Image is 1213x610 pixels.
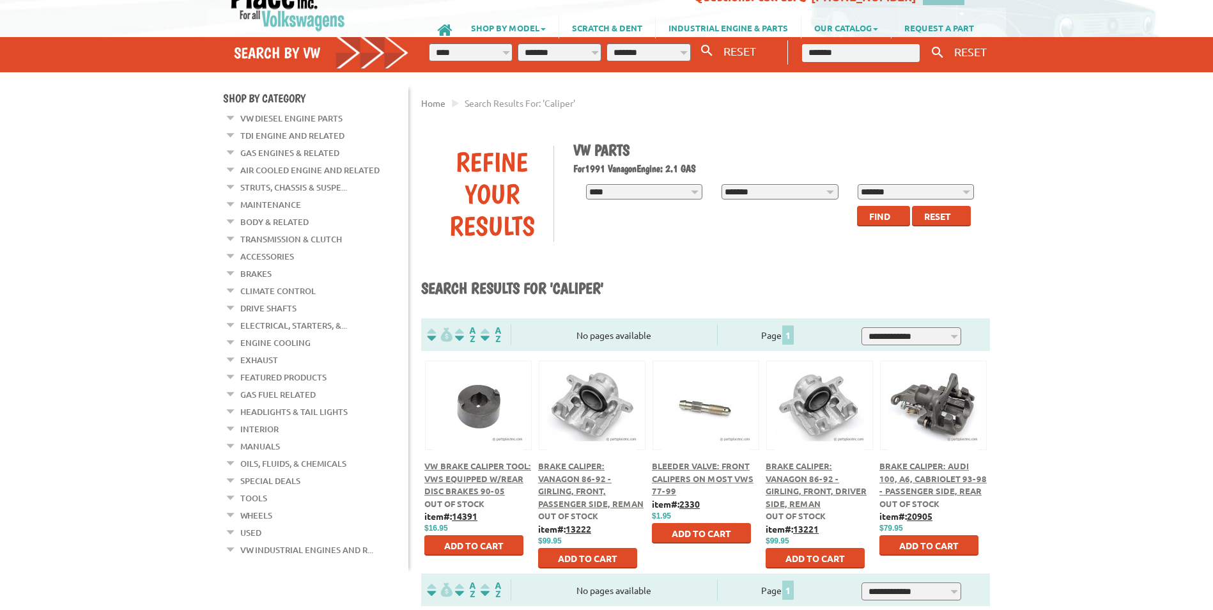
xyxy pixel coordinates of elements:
[240,265,272,282] a: Brakes
[240,455,346,472] a: Oils, Fluids, & Chemicals
[538,460,644,509] a: Brake Caliper: Vanagon 86-92 - Girling, Front, Passenger Side, Reman
[538,510,598,521] span: Out of stock
[892,17,987,38] a: REQUEST A PART
[240,300,297,317] a: Drive Shafts
[954,45,987,58] span: RESET
[782,581,794,600] span: 1
[949,42,992,61] button: RESET
[240,507,272,524] a: Wheels
[223,91,408,105] h4: Shop By Category
[879,460,987,496] a: Brake Caliper: Audi 100, A6, Cabriolet 93-98 - Passenger Side, Rear
[424,524,448,533] span: $16.95
[240,352,278,368] a: Exhaust
[240,214,309,230] a: Body & Related
[766,460,867,509] a: Brake Caliper: Vanagon 86-92 - Girling, Front, Driver Side, Reman
[240,196,301,213] a: Maintenance
[240,317,347,334] a: Electrical, Starters, &...
[907,510,932,522] u: 20905
[234,43,409,62] h4: Search by VW
[240,421,279,437] a: Interior
[766,523,819,535] b: item#:
[240,403,348,420] a: Headlights & Tail Lights
[672,528,731,539] span: Add to Cart
[717,324,839,345] div: Page
[696,42,718,60] button: Search By VW...
[573,162,981,175] h2: 1991 Vanagon
[431,146,553,242] div: Refine Your Results
[424,535,523,556] button: Add to Cart
[801,17,891,38] a: OUR CATALOG
[240,231,342,247] a: Transmission & Clutch
[573,141,981,159] h1: VW Parts
[452,510,477,522] u: 14391
[766,548,865,568] button: Add to Cart
[240,542,373,558] a: VW Industrial Engines and R...
[899,540,959,551] span: Add to Cart
[452,327,478,342] img: Sort by Headline
[444,540,504,551] span: Add to Cart
[679,498,700,510] u: 2330
[718,42,761,60] button: RESET
[879,535,978,556] button: Add to Cart
[421,97,445,109] a: Home
[240,334,311,351] a: Engine Cooling
[559,17,655,38] a: SCRATCH & DENT
[240,438,280,455] a: Manuals
[452,583,478,597] img: Sort by Headline
[478,327,504,342] img: Sort by Sales Rank
[656,17,801,38] a: INDUSTRIAL ENGINE & PARTS
[538,548,637,568] button: Add to Cart
[652,512,671,520] span: $1.95
[637,162,696,175] span: Engine: 2.1 GAS
[766,510,826,521] span: Out of stock
[879,498,939,509] span: Out of stock
[879,510,932,522] b: item#:
[424,498,484,509] span: Out of stock
[723,44,756,58] span: RESET
[424,510,477,522] b: item#:
[511,584,717,597] div: No pages available
[538,536,562,545] span: $99.95
[652,523,751,544] button: Add to Cart
[240,248,294,265] a: Accessories
[240,162,380,178] a: Air Cooled Engine and Related
[240,386,316,403] a: Gas Fuel Related
[766,536,789,545] span: $99.95
[240,127,344,144] a: TDI Engine and Related
[566,523,591,535] u: 13222
[240,110,343,127] a: VW Diesel Engine Parts
[573,162,585,175] span: For
[928,42,947,63] button: Keyword Search
[857,206,910,226] button: Find
[511,329,717,342] div: No pages available
[240,179,347,196] a: Struts, Chassis & Suspe...
[427,583,452,597] img: filterpricelow.svg
[240,283,316,299] a: Climate Control
[924,210,951,222] span: Reset
[240,490,267,506] a: Tools
[912,206,971,226] button: Reset
[793,523,819,535] u: 13221
[869,210,890,222] span: Find
[240,473,300,489] a: Special Deals
[424,460,531,496] a: VW Brake Caliper Tool: VWs equipped w/Rear Disc Brakes 90-05
[458,17,559,38] a: SHOP BY MODEL
[240,524,261,541] a: Used
[782,325,794,345] span: 1
[652,498,700,510] b: item#:
[421,279,990,299] h1: Search results for 'caliper'
[558,552,617,564] span: Add to Cart
[652,460,753,496] a: Bleeder Valve: Front Calipers on most VWs 77-99
[538,523,591,535] b: item#:
[879,524,903,533] span: $79.95
[240,369,327,386] a: Featured Products
[478,583,504,597] img: Sort by Sales Rank
[717,579,839,600] div: Page
[465,97,575,109] span: Search results for: 'caliper'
